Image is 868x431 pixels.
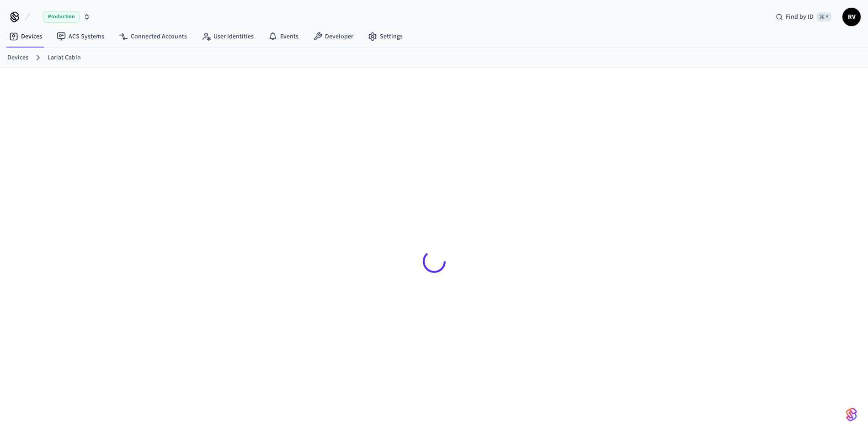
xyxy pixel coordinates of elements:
[261,28,306,45] a: Events
[112,28,194,45] a: Connected Accounts
[194,28,261,45] a: User Identities
[768,9,839,25] div: Find by ID⌘ K
[48,53,81,63] a: Lariat Cabin
[816,12,831,21] span: ⌘ K
[786,12,814,21] span: Find by ID
[306,28,361,45] a: Developer
[843,9,860,25] span: RV
[842,8,861,26] button: RV
[361,28,410,45] a: Settings
[846,407,857,422] img: SeamLogoGradient.69752ec5.svg
[2,28,49,45] a: Devices
[7,53,28,63] a: Devices
[43,11,80,23] span: Production
[49,28,112,45] a: ACS Systems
